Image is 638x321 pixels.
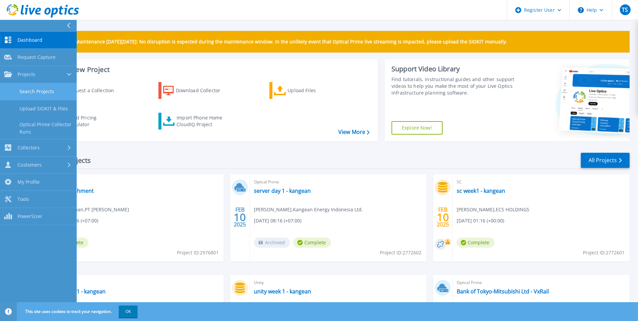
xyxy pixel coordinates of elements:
div: FEB 2025 [233,205,246,229]
span: Optical Prime [457,279,626,286]
span: Pintan Ridwan , PT [PERSON_NAME] [51,206,129,213]
span: PowerSizer [17,213,42,219]
span: Project ID: 2772601 [583,249,625,256]
h3: Start a New Project [48,66,369,73]
div: Request a Collection [67,84,121,97]
span: 3PAR [51,279,220,286]
p: Scheduled Maintenance [DATE][DATE]: No disruption is expected during the maintenance window. In t... [50,39,507,44]
a: View More [338,129,370,135]
span: [DATE] 08:16 (+07:00) [254,217,301,224]
a: All Projects [581,153,630,168]
span: My Profile [17,179,40,185]
span: Optical Prime [254,178,423,186]
a: 3par week1 - kangean [51,288,106,295]
span: This site uses cookies to track your navigation. [18,306,138,318]
span: Project ID: 2976801 [177,249,219,256]
a: Bank of Tokyo-Mitsubishi Ltd - VxRail [457,288,549,295]
span: SC [457,178,626,186]
span: Customers [17,162,42,168]
span: Projects [17,71,35,77]
span: Complete [293,238,331,248]
a: Upload Files [269,82,344,99]
span: [PERSON_NAME] , ECS HOLDINGS [457,206,529,213]
div: Find tutorials, instructional guides and other support videos to help you make the most of your L... [391,76,516,96]
a: server day 1 - kangean [254,187,311,194]
div: Download Collector [176,84,230,97]
a: Download Collector [158,82,233,99]
span: Archived [254,238,290,248]
div: Support Video Library [391,65,516,73]
button: OK [119,306,138,318]
a: Request a Collection [48,82,123,99]
span: 10 [234,214,246,220]
a: sc week1 - kangean [457,187,505,194]
div: Cloud Pricing Calculator [66,114,120,128]
div: FEB 2025 [437,205,449,229]
span: [DATE] 01:16 (+00:00) [457,217,504,224]
span: Dashboard [17,37,42,43]
span: Request Capture [17,54,55,60]
span: [PERSON_NAME] , Kangean Energy Indonesia Ltd. [254,206,363,213]
div: Upload Files [288,84,341,97]
div: Import Phone Home CloudIQ Project [177,114,229,128]
a: unity week 1 - kangean [254,288,311,295]
a: Cloud Pricing Calculator [48,113,123,130]
span: Optical Prime [51,178,220,186]
span: TS [622,7,628,12]
span: 10 [437,214,449,220]
span: Unity [254,279,423,286]
span: Project ID: 2772602 [380,249,421,256]
a: Explore Now! [391,121,443,135]
span: Collectors [17,145,40,151]
span: Tools [17,196,29,202]
span: Complete [457,238,494,248]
